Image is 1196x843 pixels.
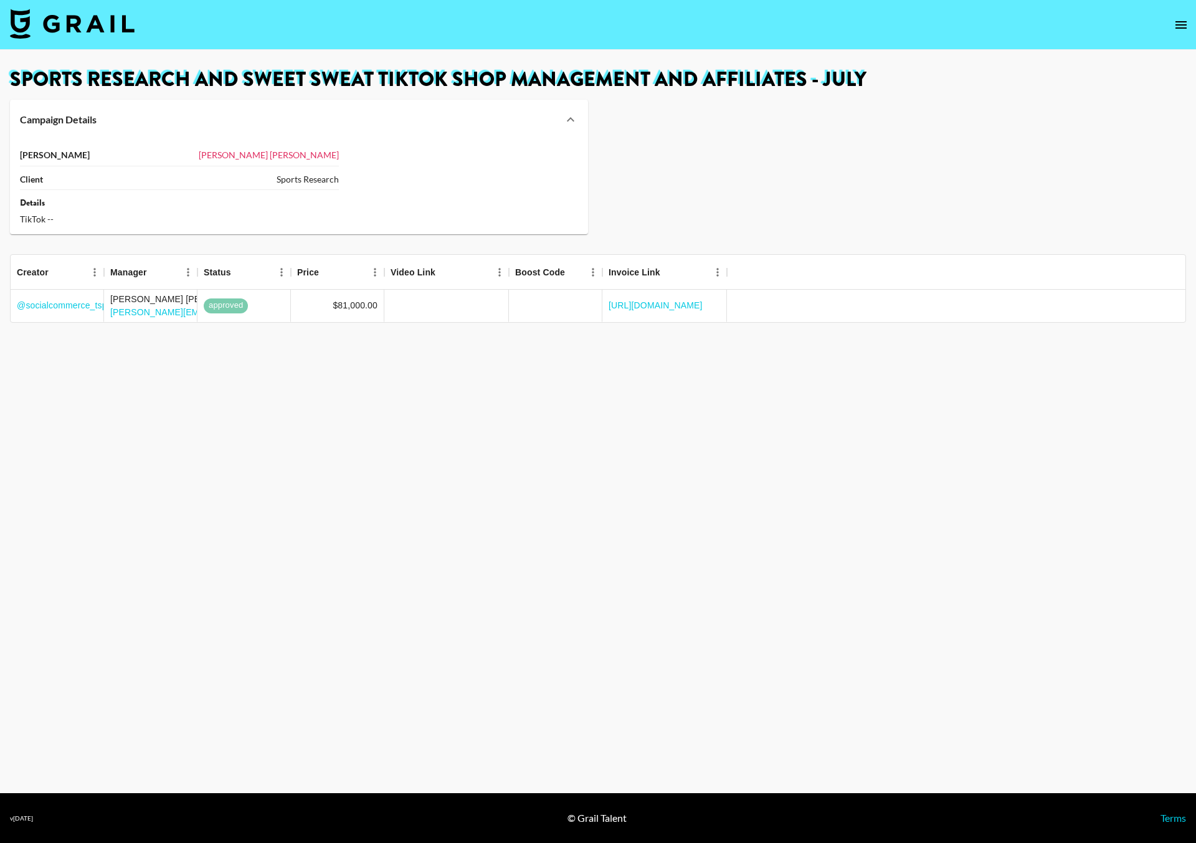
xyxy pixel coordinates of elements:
button: Sort [319,264,336,281]
strong: Client [20,174,43,185]
div: Sports Research [277,174,339,185]
div: © Grail Talent [567,812,627,824]
div: Invoice Link [602,255,727,290]
a: @socialcommerce_tsp_us [17,299,121,312]
span: approved [204,300,248,312]
div: Invoice Link [609,255,660,290]
a: [PERSON_NAME][EMAIL_ADDRESS][DOMAIN_NAME] [110,307,334,317]
h1: Sports Research and Sweet Sweat TikTok Shop management and affiliates - July [10,70,1186,90]
a: [URL][DOMAIN_NAME] [609,299,703,312]
div: TikTok -- [20,214,339,225]
div: Boost Code [515,255,565,290]
div: Boost Code [509,255,602,290]
div: Video Link [384,255,509,290]
button: Menu [366,263,384,282]
a: [PERSON_NAME] [PERSON_NAME] [199,150,339,160]
div: Creator [17,255,49,290]
div: Price [291,255,384,290]
button: Sort [231,264,249,281]
button: open drawer [1169,12,1194,37]
button: Sort [660,264,678,281]
div: v [DATE] [10,814,33,822]
button: Menu [85,263,104,282]
button: Menu [179,263,197,282]
button: Menu [272,263,291,282]
button: Menu [708,263,727,282]
button: Menu [584,263,602,282]
button: Sort [565,264,582,281]
div: Manager [104,255,197,290]
button: Menu [490,263,509,282]
div: Video Link [391,255,435,290]
button: Sort [435,264,453,281]
div: Creator [11,255,104,290]
div: Status [197,255,291,290]
strong: Campaign Details [20,113,97,126]
button: Sort [147,264,164,281]
div: [PERSON_NAME] [PERSON_NAME] [110,293,334,305]
div: Manager [110,255,147,290]
div: Campaign Details [10,100,588,140]
div: Details [20,198,339,209]
a: Terms [1160,812,1186,824]
strong: [PERSON_NAME] [20,150,90,161]
button: Sort [49,264,66,281]
img: Grail Talent [10,9,135,39]
div: Price [297,255,319,290]
div: $81,000.00 [333,299,377,312]
div: Status [204,255,231,290]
